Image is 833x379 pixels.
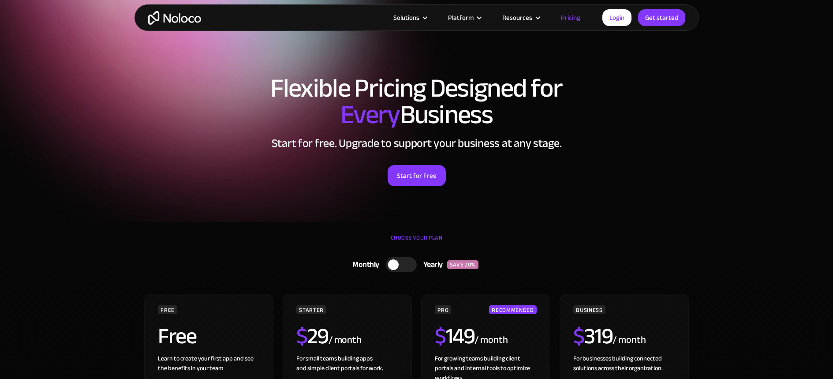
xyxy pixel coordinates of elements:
a: Login [602,9,631,26]
div: Solutions [382,12,437,23]
div: Monthly [341,258,386,271]
div: Yearly [417,258,447,271]
div: PRO [435,305,451,314]
div: CHOOSE YOUR PLAN [143,231,690,253]
div: / month [613,333,646,347]
h2: 149 [435,325,474,347]
div: STARTER [296,305,326,314]
div: Solutions [393,12,419,23]
div: RECOMMENDED [489,305,536,314]
a: Start for Free [388,165,446,186]
span: $ [573,315,584,357]
a: Pricing [550,12,591,23]
div: / month [329,333,362,347]
h2: 29 [296,325,329,347]
span: $ [435,315,446,357]
div: Platform [448,12,474,23]
div: FREE [158,305,177,314]
div: Resources [491,12,550,23]
div: Resources [502,12,532,23]
h2: Free [158,325,196,347]
a: Get started [638,9,685,26]
span: Every [340,90,400,139]
div: BUSINESS [573,305,605,314]
div: / month [474,333,508,347]
h2: 319 [573,325,613,347]
h1: Flexible Pricing Designed for Business [143,75,690,128]
div: SAVE 20% [447,260,478,269]
div: Platform [437,12,491,23]
a: home [148,11,201,25]
h2: Start for free. Upgrade to support your business at any stage. [143,137,690,150]
span: $ [296,315,307,357]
